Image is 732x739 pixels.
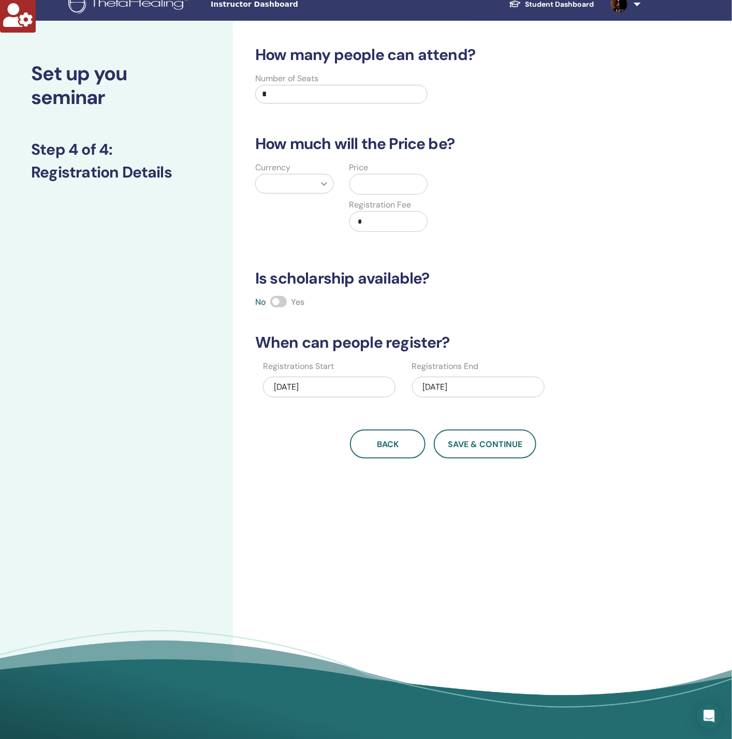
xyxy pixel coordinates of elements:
label: Registrations Start [263,360,334,373]
h2: Set up you seminar [31,62,202,109]
span: Yes [291,297,304,307]
span: Back [377,439,399,450]
label: Registrations End [412,360,479,373]
h3: When can people register? [249,333,638,352]
h3: How many people can attend? [249,46,638,64]
h3: Is scholarship available? [249,269,638,288]
label: Currency [255,161,290,174]
div: Open Intercom Messenger [697,704,722,729]
span: No [255,297,266,307]
label: Number of Seats [255,72,318,85]
span: Save & Continue [448,439,522,450]
button: Save & Continue [434,430,536,459]
label: Price [349,161,369,174]
div: [DATE] [412,377,545,397]
h3: Step 4 of 4 : [31,140,202,159]
h3: How much will the Price be? [249,135,638,153]
div: [DATE] [263,377,396,397]
label: Registration Fee [349,199,412,211]
button: Back [350,430,426,459]
h3: Registration Details [31,163,202,182]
